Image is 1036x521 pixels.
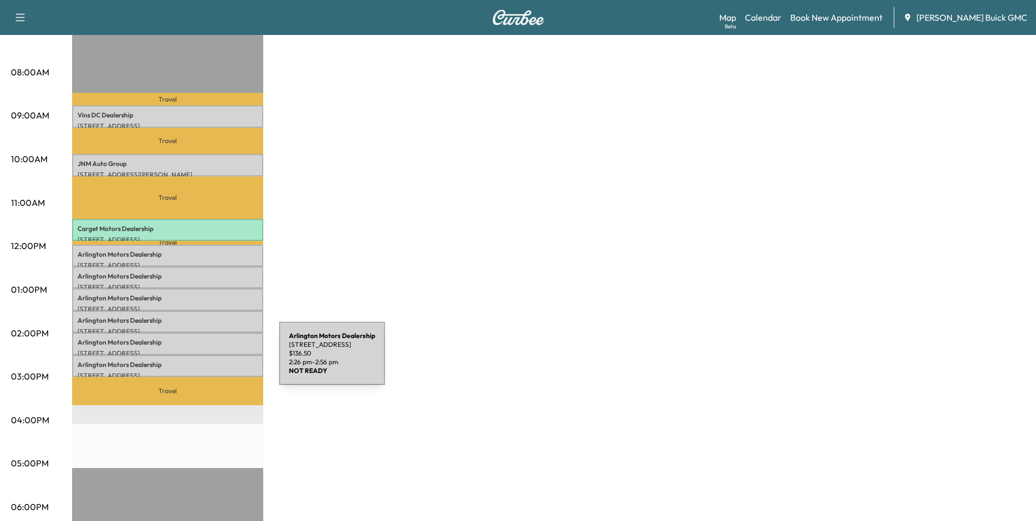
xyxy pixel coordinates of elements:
[11,109,49,122] p: 09:00AM
[78,235,258,244] p: [STREET_ADDRESS]
[78,305,258,313] p: [STREET_ADDRESS]
[719,11,736,24] a: MapBeta
[78,327,258,336] p: [STREET_ADDRESS]
[725,22,736,31] div: Beta
[78,294,258,303] p: Arlington Motors Dealership
[78,170,258,179] p: [STREET_ADDRESS][PERSON_NAME]
[78,250,258,259] p: Arlington Motors Dealership
[916,11,1027,24] span: [PERSON_NAME] Buick GMC
[11,239,46,252] p: 12:00PM
[790,11,883,24] a: Book New Appointment
[72,241,263,245] p: Travel
[11,370,49,383] p: 03:00PM
[78,159,258,168] p: JNM Auto Group
[11,283,47,296] p: 01:00PM
[78,261,258,270] p: [STREET_ADDRESS]
[78,349,258,358] p: [STREET_ADDRESS]
[11,457,49,470] p: 05:00PM
[78,360,258,369] p: Arlington Motors Dealership
[11,152,48,165] p: 10:00AM
[78,371,258,380] p: [STREET_ADDRESS]
[78,224,258,233] p: Carget Motors Dealership
[78,122,258,131] p: [STREET_ADDRESS]
[72,128,263,154] p: Travel
[78,111,258,120] p: Vins DC Dealership
[72,93,263,105] p: Travel
[11,500,49,513] p: 06:00PM
[78,283,258,292] p: [STREET_ADDRESS]
[492,10,544,25] img: Curbee Logo
[78,272,258,281] p: Arlington Motors Dealership
[72,176,263,219] p: Travel
[72,377,263,405] p: Travel
[11,66,49,79] p: 08:00AM
[11,413,49,427] p: 04:00PM
[11,196,45,209] p: 11:00AM
[78,338,258,347] p: Arlington Motors Dealership
[745,11,782,24] a: Calendar
[78,316,258,325] p: Arlington Motors Dealership
[11,327,49,340] p: 02:00PM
